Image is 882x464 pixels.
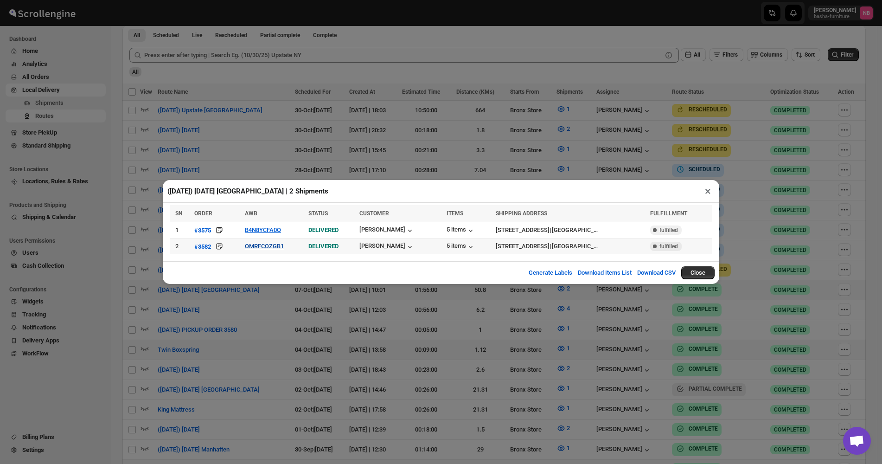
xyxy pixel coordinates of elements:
[650,210,687,217] span: FULFILLMENT
[308,226,339,233] span: DELIVERED
[552,226,598,235] div: [GEOGRAPHIC_DATA]
[843,427,871,455] div: Open chat
[701,185,715,198] button: ×
[523,264,578,282] button: Generate Labels
[194,227,211,234] div: #3575
[170,222,192,238] td: 1
[681,266,715,279] button: Close
[170,238,192,255] td: 2
[659,243,678,250] span: fulfilled
[572,264,637,282] button: Download Items List
[359,210,389,217] span: CUSTOMER
[245,243,284,250] button: OMRFCOZGB1
[659,226,678,234] span: fulfilled
[496,242,550,251] div: [STREET_ADDRESS]
[194,226,211,235] button: #3575
[308,210,328,217] span: STATUS
[447,242,475,251] button: 5 items
[359,242,415,251] button: [PERSON_NAME]
[447,226,475,235] button: 5 items
[167,187,328,196] h2: ([DATE]) [DATE] [GEOGRAPHIC_DATA] | 2 Shipments
[552,242,598,251] div: [GEOGRAPHIC_DATA]
[194,243,211,250] div: #3582
[194,242,211,251] button: #3582
[496,210,547,217] span: SHIPPING ADDRESS
[359,226,415,235] button: [PERSON_NAME]
[447,210,463,217] span: ITEMS
[245,210,257,217] span: AWB
[245,226,281,233] button: B4N8YCFA0O
[632,264,681,282] button: Download CSV
[175,210,182,217] span: SN
[496,226,550,235] div: [STREET_ADDRESS]
[308,243,339,250] span: DELIVERED
[496,226,645,235] div: |
[496,242,645,251] div: |
[194,210,212,217] span: ORDER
